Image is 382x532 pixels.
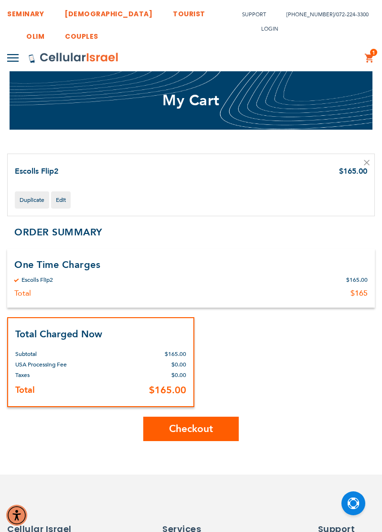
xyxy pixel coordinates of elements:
[162,90,220,111] span: My Cart
[149,384,186,397] span: $165.00
[15,361,67,368] span: USA Processing Fee
[15,342,115,359] th: Subtotal
[64,2,152,20] a: [DEMOGRAPHIC_DATA]
[350,288,368,298] div: $165
[15,370,115,380] th: Taxes
[21,276,53,284] div: Escolls Flip2
[15,384,35,396] strong: Total
[15,166,58,177] a: Escolls Flip2
[7,226,375,240] h2: Order Summary
[14,288,31,298] div: Total
[56,196,66,204] span: Edit
[339,166,367,177] span: $165.00
[7,2,44,20] a: SEMINARY
[277,8,369,22] li: /
[372,49,375,56] span: 1
[6,505,27,526] div: Accessibility Menu
[20,196,44,204] span: Duplicate
[7,54,19,62] img: Toggle Menu
[364,53,375,64] a: 1
[26,25,44,43] a: OLIM
[286,11,334,18] a: [PHONE_NUMBER]
[173,2,205,20] a: TOURIST
[65,25,98,43] a: COUPLES
[143,417,239,441] button: Checkout
[28,52,119,64] img: Cellular Israel Logo
[169,422,213,436] span: Checkout
[165,350,186,358] span: $165.00
[242,11,266,18] a: Support
[15,191,49,209] a: Duplicate
[171,361,186,368] span: $0.00
[346,276,368,284] div: $165.00
[15,328,102,341] strong: Total Charged Now
[261,25,278,33] span: Login
[14,258,368,271] h3: One Time Charges
[336,11,369,18] a: 072-224-3300
[171,371,186,379] span: $0.00
[51,191,71,209] a: Edit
